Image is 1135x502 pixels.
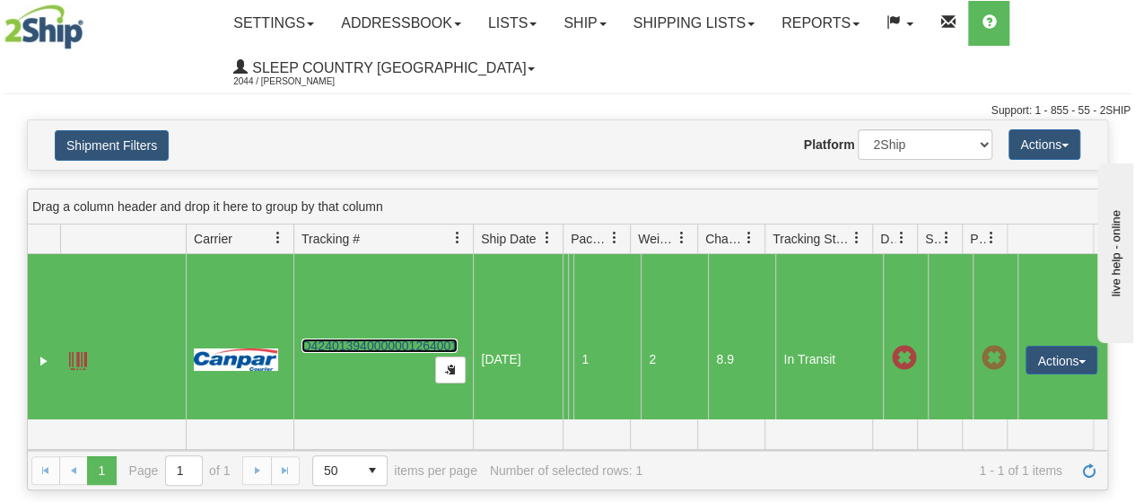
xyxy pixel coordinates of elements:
[891,346,916,371] span: Late
[55,130,169,161] button: Shipment Filters
[194,230,232,248] span: Carrier
[705,230,743,248] span: Charge
[358,456,387,485] span: select
[708,254,775,465] td: 8.9
[481,230,536,248] span: Ship Date
[35,352,53,370] a: Expand
[568,254,573,465] td: [PERSON_NAME] [PERSON_NAME] CA ON TORONTO M6S 4C9
[573,254,641,465] td: 1
[194,348,278,371] img: 14 - Canpar
[435,357,466,383] button: Copy to clipboard
[473,254,563,465] td: [DATE]
[804,136,855,154] label: Platform
[312,455,388,486] span: Page sizes drop down
[4,103,1131,119] div: Support: 1 - 855 - 55 - 2SHIP
[490,463,642,478] div: Number of selected rows: 1
[638,230,676,248] span: Weight
[655,463,1062,478] span: 1 - 1 of 1 items
[970,230,985,248] span: Pickup Status
[976,223,1007,253] a: Pickup Status filter column settings
[28,189,1107,225] div: grid grouping header
[69,344,87,373] a: Label
[571,230,608,248] span: Packages
[327,1,475,46] a: Addressbook
[263,223,293,253] a: Carrier filter column settings
[166,456,202,485] input: Page 1
[925,230,940,248] span: Shipment Issues
[734,223,764,253] a: Charge filter column settings
[599,223,630,253] a: Packages filter column settings
[768,1,873,46] a: Reports
[620,1,768,46] a: Shipping lists
[886,223,917,253] a: Delivery Status filter column settings
[667,223,697,253] a: Weight filter column settings
[301,339,458,353] a: D424013940000001264001
[842,223,872,253] a: Tracking Status filter column settings
[442,223,473,253] a: Tracking # filter column settings
[1008,129,1080,160] button: Actions
[931,223,962,253] a: Shipment Issues filter column settings
[13,15,166,29] div: live help - online
[312,455,477,486] span: items per page
[233,73,368,91] span: 2044 / [PERSON_NAME]
[563,254,568,465] td: Sleep Country [GEOGRAPHIC_DATA] Shipping department [GEOGRAPHIC_DATA] [GEOGRAPHIC_DATA] Kitchener...
[1075,456,1104,485] a: Refresh
[475,1,550,46] a: Lists
[1094,159,1133,342] iframe: chat widget
[641,254,708,465] td: 2
[87,456,116,485] span: Page 1
[4,4,83,49] img: logo2044.jpg
[981,346,1006,371] span: Pickup Not Assigned
[129,455,231,486] span: Page of 1
[220,46,548,91] a: Sleep Country [GEOGRAPHIC_DATA] 2044 / [PERSON_NAME]
[220,1,327,46] a: Settings
[301,230,360,248] span: Tracking #
[1026,346,1097,374] button: Actions
[324,462,347,480] span: 50
[775,254,883,465] td: In Transit
[532,223,563,253] a: Ship Date filter column settings
[550,1,619,46] a: Ship
[248,60,526,75] span: Sleep Country [GEOGRAPHIC_DATA]
[773,230,851,248] span: Tracking Status
[880,230,895,248] span: Delivery Status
